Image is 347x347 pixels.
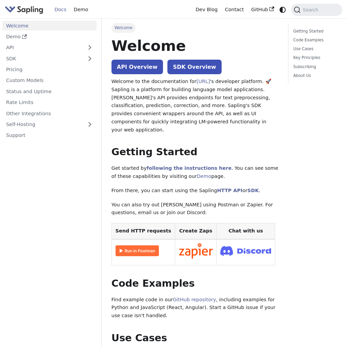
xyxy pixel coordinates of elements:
h2: Code Examples [111,278,279,290]
a: SDK [2,54,83,63]
a: Demo [2,32,97,42]
a: Subscribing [293,64,335,70]
a: Sapling.aiSapling.ai [5,5,46,15]
p: From there, you can start using the Sapling or . [111,187,279,195]
span: Search [301,7,322,13]
h2: Use Cases [111,332,279,344]
p: Find example code in our , including examples for Python and JavaScript (React, Angular). Start a... [111,296,279,320]
a: Other Integrations [2,108,97,118]
h1: Welcome [111,37,279,55]
a: SDK Overview [167,60,221,74]
p: Welcome to the documentation for 's developer platform. 🚀 Sapling is a platform for building lang... [111,78,279,134]
th: Send HTTP requests [111,223,175,239]
button: Switch between dark and light mode (currently system mode) [278,5,288,15]
a: Contact [221,4,248,15]
button: Expand sidebar category 'API' [83,43,97,53]
th: Create Zaps [175,223,217,239]
p: You can also try out [PERSON_NAME] using Postman or Zapier. For questions, email us or join our D... [111,201,279,217]
a: Status and Uptime [2,86,97,96]
img: Join Discord [220,244,271,258]
th: Chat with us [217,223,275,239]
p: Get started by . You can see some of these capabilities by visiting our page. [111,164,279,181]
a: Demo [197,173,211,179]
a: Key Principles [293,55,335,61]
a: Pricing [2,65,97,75]
a: Rate Limits [2,98,97,107]
a: following the instructions here [147,165,231,171]
a: Use Cases [293,46,335,52]
nav: Breadcrumbs [111,23,279,33]
a: Custom Models [2,76,97,85]
a: Self-Hosting [2,120,97,129]
img: Sapling.ai [5,5,43,15]
a: SDK [247,188,259,193]
a: Getting Started [293,28,335,35]
a: Code Examples [293,37,335,43]
a: GitHub repository [173,297,216,302]
a: GitHub [247,4,278,15]
a: Welcome [2,21,97,30]
button: Expand sidebar category 'SDK' [83,54,97,63]
img: Run in Postman [116,245,159,256]
button: Search (Command+K) [291,4,342,16]
a: Demo [70,4,92,15]
span: Welcome [111,23,136,33]
a: About Us [293,73,335,79]
img: Connect in Zapier [179,243,213,259]
h2: Getting Started [111,146,279,158]
a: Docs [51,4,70,15]
a: HTTP API [217,188,243,193]
a: Dev Blog [192,4,221,15]
a: API [2,43,83,53]
a: API Overview [111,60,163,74]
a: Support [2,130,97,140]
a: [URL] [197,79,210,84]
